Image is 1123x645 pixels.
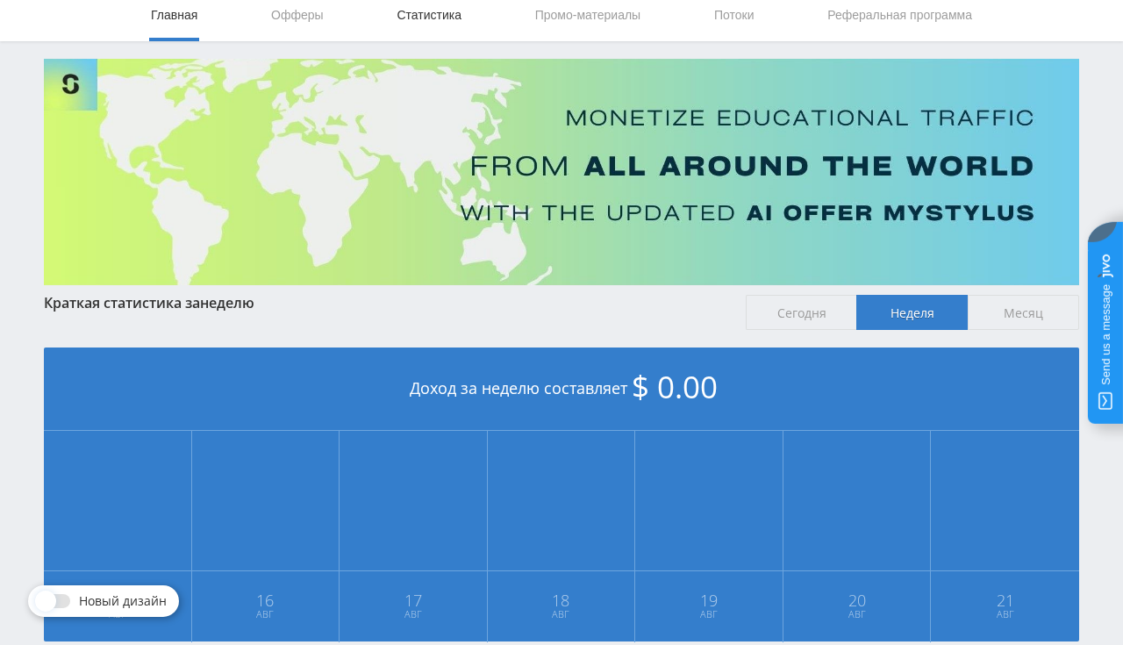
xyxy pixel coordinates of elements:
[746,295,857,330] span: Сегодня
[636,593,782,607] span: 19
[44,295,728,311] div: Краткая статистика за
[489,593,634,607] span: 18
[968,295,1079,330] span: Месяц
[200,293,254,312] span: неделю
[784,593,930,607] span: 20
[340,607,486,621] span: Авг
[44,348,1079,431] div: Доход за неделю составляет
[489,607,634,621] span: Авг
[79,594,167,608] span: Новый дизайн
[784,607,930,621] span: Авг
[193,593,339,607] span: 16
[340,593,486,607] span: 17
[44,59,1079,285] img: Banner
[932,607,1078,621] span: Авг
[932,593,1078,607] span: 21
[632,366,718,407] span: $ 0.00
[856,295,968,330] span: Неделя
[193,607,339,621] span: Авг
[636,607,782,621] span: Авг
